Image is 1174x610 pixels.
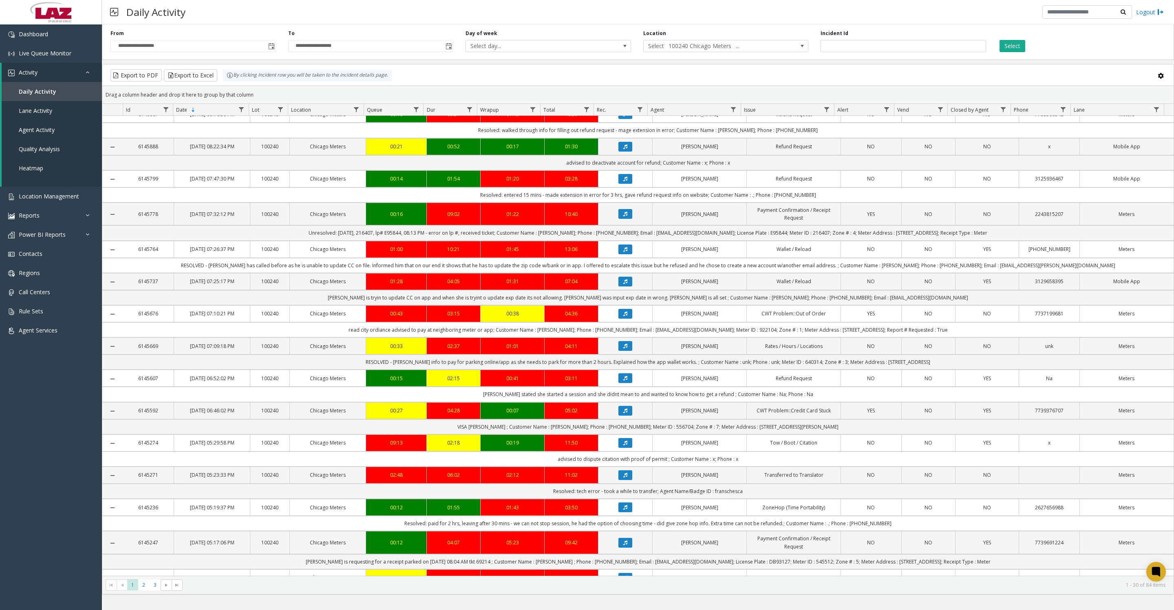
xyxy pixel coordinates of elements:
[983,310,991,317] span: NO
[255,342,285,350] a: 100240
[128,310,169,317] a: 6145676
[102,144,123,150] a: Collapse Details
[1024,175,1074,183] a: 3125936467
[925,343,932,350] span: NO
[295,277,361,285] a: Chicago Meters
[846,342,896,350] a: NO
[410,104,421,115] a: Queue Filter Menu
[464,104,475,115] a: Dur Filter Menu
[485,407,539,414] a: 00:07
[728,104,739,115] a: Agent Filter Menu
[907,175,951,183] a: NO
[935,104,946,115] a: Vend Filter Menu
[2,101,102,120] a: Lane Activity
[371,342,421,350] div: 00:33
[549,310,594,317] a: 04:36
[432,210,476,218] div: 09:02
[1058,104,1069,115] a: Phone Filter Menu
[821,30,848,37] label: Incident Id
[960,143,1014,150] a: NO
[1085,143,1169,150] a: Mobile App
[1085,374,1169,382] a: Meters
[102,376,123,382] a: Collapse Details
[1024,277,1074,285] a: 3129658395
[128,277,169,285] a: 6145737
[1024,245,1074,253] a: [PHONE_NUMBER]
[527,104,538,115] a: Wrapup Filter Menu
[19,326,57,334] span: Agent Services
[466,40,598,52] span: Select day...
[19,211,40,219] span: Reports
[846,210,896,218] a: YES
[123,258,1174,273] td: RESOLVED - [PERSON_NAME] has called before as he is unable to update CC on file. Informed him tha...
[485,342,539,350] a: 01:01
[983,343,991,350] span: NO
[110,2,118,22] img: pageIcon
[907,374,951,382] a: NO
[549,407,594,414] a: 05:02
[255,245,285,253] a: 100240
[2,139,102,159] a: Quality Analysis
[549,277,594,285] a: 07:04
[549,210,594,218] div: 10:40
[128,374,169,382] a: 6145607
[432,143,476,150] a: 00:52
[752,407,836,414] a: CWT Problem::Credit Card Stuck
[549,439,594,447] a: 11:50
[179,310,245,317] a: [DATE] 07:10:21 PM
[549,374,594,382] a: 03:11
[275,104,286,115] a: Lot Filter Menu
[19,164,43,172] span: Heatmap
[846,277,896,285] a: NO
[907,342,951,350] a: NO
[752,374,836,382] a: Refund Request
[658,245,741,253] a: [PERSON_NAME]
[255,143,285,150] a: 100240
[371,143,421,150] div: 00:21
[983,175,991,182] span: NO
[8,213,15,219] img: 'icon'
[960,439,1014,447] a: YES
[179,210,245,218] a: [DATE] 07:32:12 PM
[179,439,245,447] a: [DATE] 05:29:58 PM
[19,107,52,115] span: Lane Activity
[123,225,1174,240] td: Unresolved: [DATE], 216407, lp# E95844, 08:13 PM - error on lp #, received ticket; Customer Name ...
[549,143,594,150] a: 01:30
[752,206,836,222] a: Payment Confirmation / Receipt Request
[371,439,421,447] a: 09:13
[255,175,285,183] a: 100240
[925,143,932,150] span: NO
[179,407,245,414] a: [DATE] 06:46:02 PM
[1024,439,1074,447] a: x
[255,277,285,285] a: 100240
[983,143,991,150] span: NO
[1085,407,1169,414] a: Meters
[1024,143,1074,150] a: x
[960,210,1014,218] a: NO
[907,245,951,253] a: NO
[549,342,594,350] a: 04:11
[925,375,932,382] span: NO
[549,175,594,183] div: 03:28
[1024,342,1074,350] a: unk
[110,30,124,37] label: From
[485,143,539,150] div: 00:17
[255,210,285,218] a: 100240
[960,342,1014,350] a: NO
[19,126,55,134] span: Agent Activity
[102,247,123,253] a: Collapse Details
[485,245,539,253] div: 01:45
[983,211,991,218] span: NO
[295,310,361,317] a: Chicago Meters
[19,269,40,277] span: Regions
[102,176,123,183] a: Collapse Details
[19,145,60,153] span: Quality Analysis
[549,245,594,253] a: 13:06
[123,387,1174,402] td: [PERSON_NAME] stated she started a session and she didnt mean to and wanted to know how to get a ...
[485,310,539,317] div: 00:38
[485,374,539,382] div: 00:41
